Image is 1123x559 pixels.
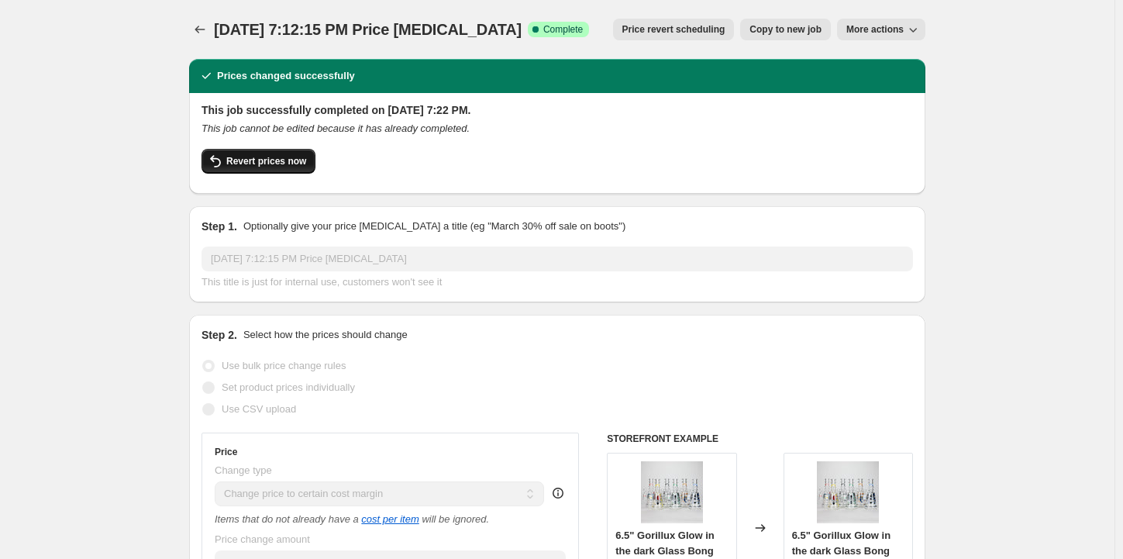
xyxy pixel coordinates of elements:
[202,149,315,174] button: Revert prices now
[202,247,913,271] input: 30% off holiday sale
[607,433,913,445] h6: STOREFRONT EXAMPLE
[202,327,237,343] h2: Step 2.
[226,155,306,167] span: Revert prices now
[749,23,822,36] span: Copy to new job
[641,461,703,523] img: 20250710-1-13_80x.jpg
[215,533,310,545] span: Price change amount
[222,360,346,371] span: Use bulk price change rules
[361,513,419,525] a: cost per item
[550,485,566,501] div: help
[215,446,237,458] h3: Price
[217,68,355,84] h2: Prices changed successfully
[622,23,725,36] span: Price revert scheduling
[846,23,904,36] span: More actions
[817,461,879,523] img: 20250710-1-13_80x.jpg
[837,19,925,40] button: More actions
[189,19,211,40] button: Price change jobs
[215,464,272,476] span: Change type
[740,19,831,40] button: Copy to new job
[202,122,470,134] i: This job cannot be edited because it has already completed.
[214,21,522,38] span: [DATE] 7:12:15 PM Price [MEDICAL_DATA]
[222,381,355,393] span: Set product prices individually
[215,513,359,525] i: Items that do not already have a
[202,276,442,288] span: This title is just for internal use, customers won't see it
[243,219,625,234] p: Optionally give your price [MEDICAL_DATA] a title (eg "March 30% off sale on boots")
[243,327,408,343] p: Select how the prices should change
[202,219,237,234] h2: Step 1.
[543,23,583,36] span: Complete
[422,513,489,525] i: will be ignored.
[202,102,913,118] h2: This job successfully completed on [DATE] 7:22 PM.
[222,403,296,415] span: Use CSV upload
[613,19,735,40] button: Price revert scheduling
